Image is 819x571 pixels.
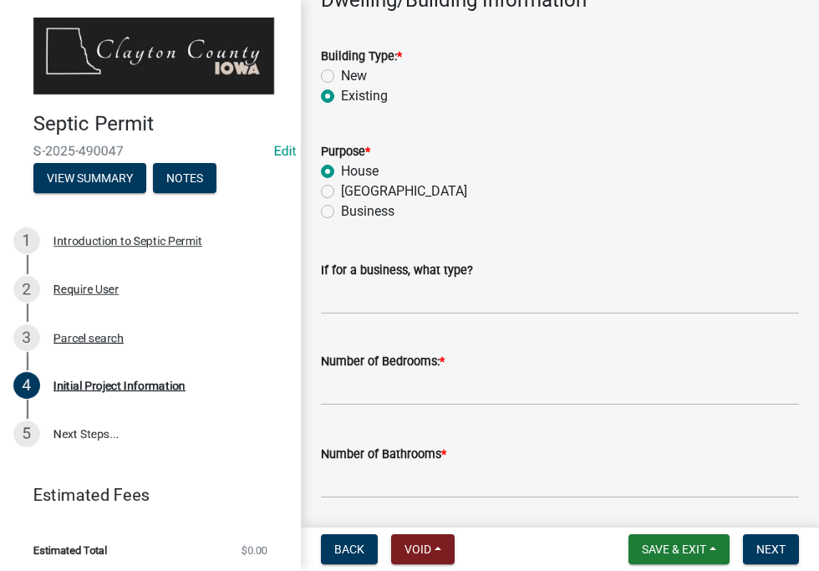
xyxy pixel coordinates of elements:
[321,449,446,461] label: Number of Bathrooms
[53,332,124,344] div: Parcel search
[13,324,40,351] div: 3
[321,51,402,63] label: Building Type:
[274,143,297,159] a: Edit
[341,201,394,222] label: Business
[13,227,40,254] div: 1
[33,545,107,556] span: Estimated Total
[341,86,388,106] label: Existing
[341,66,367,86] label: New
[334,543,364,556] span: Back
[404,543,431,556] span: Void
[13,421,40,447] div: 5
[341,181,467,201] label: [GEOGRAPHIC_DATA]
[274,143,297,159] wm-modal-confirm: Edit Application Number
[13,478,274,512] a: Estimated Fees
[53,283,119,295] div: Require User
[628,534,730,564] button: Save & Exit
[33,172,146,186] wm-modal-confirm: Summary
[33,18,274,94] img: Clayton County, Iowa
[33,112,287,136] h4: Septic Permit
[33,163,146,193] button: View Summary
[321,265,473,277] label: If for a business, what type?
[242,545,267,556] span: $0.00
[13,276,40,303] div: 2
[53,235,202,247] div: Introduction to Septic Permit
[153,172,216,186] wm-modal-confirm: Notes
[13,372,40,399] div: 4
[321,534,378,564] button: Back
[53,380,186,391] div: Initial Project Information
[391,534,455,564] button: Void
[321,146,370,158] label: Purpose
[153,163,216,193] button: Notes
[743,534,799,564] button: Next
[321,356,445,368] label: Number of Bedrooms:
[756,543,786,556] span: Next
[33,143,267,159] span: S-2025-490047
[341,161,379,181] label: House
[642,543,706,556] span: Save & Exit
